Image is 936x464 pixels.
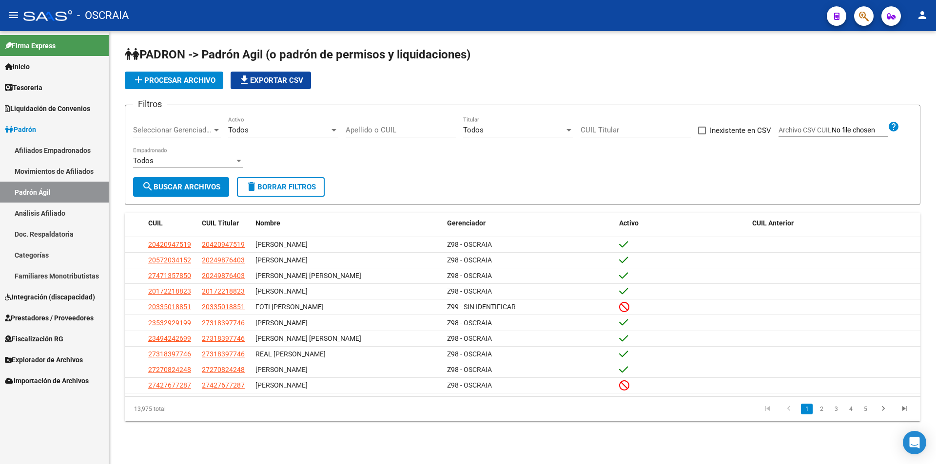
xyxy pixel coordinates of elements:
[447,287,492,295] span: Z98 - OSCRAIA
[858,401,873,417] li: page 5
[801,404,813,414] a: 1
[447,303,516,311] span: Z99 - SIN IDENTIFICAR
[133,74,144,86] mat-icon: add
[779,126,832,134] span: Archivo CSV CUIL
[246,183,316,191] span: Borrar Filtros
[816,404,827,414] a: 2
[5,375,89,386] span: Importación de Archivos
[255,319,308,327] span: [PERSON_NAME]
[447,319,492,327] span: Z98 - OSCRAIA
[443,213,615,234] datatable-header-cell: Gerenciador
[231,72,311,89] button: Exportar CSV
[133,177,229,197] button: Buscar Archivos
[202,381,245,389] span: 27427677287
[758,404,777,414] a: go to first page
[799,401,814,417] li: page 1
[148,241,191,248] span: 20420947519
[5,334,63,344] span: Fiscalización RG
[447,350,492,358] span: Z98 - OSCRAIA
[5,124,36,135] span: Padrón
[463,126,484,134] span: Todos
[148,319,191,327] span: 23532929199
[752,219,794,227] span: CUIL Anterior
[615,213,748,234] datatable-header-cell: Activo
[8,9,19,21] mat-icon: menu
[447,241,492,248] span: Z98 - OSCRAIA
[202,303,245,311] span: 20335018851
[133,126,212,134] span: Seleccionar Gerenciador
[5,82,42,93] span: Tesorería
[447,219,486,227] span: Gerenciador
[255,219,280,227] span: Nombre
[255,350,326,358] span: REAL [PERSON_NAME]
[252,213,443,234] datatable-header-cell: Nombre
[255,287,308,295] span: [PERSON_NAME]
[447,366,492,373] span: Z98 - OSCRAIA
[255,334,361,342] span: [PERSON_NAME] [PERSON_NAME]
[829,401,843,417] li: page 3
[896,404,914,414] a: go to last page
[144,213,198,234] datatable-header-cell: CUIL
[202,350,245,358] span: 27318397746
[148,219,163,227] span: CUIL
[5,61,30,72] span: Inicio
[202,319,245,327] span: 27318397746
[255,256,308,264] span: [PERSON_NAME]
[148,381,191,389] span: 27427677287
[142,183,220,191] span: Buscar Archivos
[125,397,282,421] div: 13,975 total
[780,404,798,414] a: go to previous page
[845,404,857,414] a: 4
[77,5,129,26] span: - OSCRAIA
[903,431,926,454] div: Open Intercom Messenger
[859,404,871,414] a: 5
[202,287,245,295] span: 20172218823
[748,213,920,234] datatable-header-cell: CUIL Anterior
[228,126,249,134] span: Todos
[619,219,639,227] span: Activo
[255,366,308,373] span: [PERSON_NAME]
[148,303,191,311] span: 20335018851
[133,156,154,165] span: Todos
[133,97,167,111] h3: Filtros
[148,272,191,279] span: 27471357850
[246,181,257,192] mat-icon: delete
[255,303,324,311] span: FOTI [PERSON_NAME]
[133,76,215,85] span: Procesar archivo
[237,177,325,197] button: Borrar Filtros
[832,126,888,135] input: Archivo CSV CUIL
[255,272,361,279] span: [PERSON_NAME] [PERSON_NAME]
[447,381,492,389] span: Z98 - OSCRAIA
[148,366,191,373] span: 27270824248
[710,125,771,136] span: Inexistente en CSV
[125,72,223,89] button: Procesar archivo
[148,287,191,295] span: 20172218823
[238,76,303,85] span: Exportar CSV
[202,256,245,264] span: 20249876403
[142,181,154,192] mat-icon: search
[202,219,239,227] span: CUIL Titular
[148,350,191,358] span: 27318397746
[447,272,492,279] span: Z98 - OSCRAIA
[5,354,83,365] span: Explorador de Archivos
[5,103,90,114] span: Liquidación de Convenios
[888,121,899,132] mat-icon: help
[843,401,858,417] li: page 4
[447,256,492,264] span: Z98 - OSCRAIA
[5,292,95,302] span: Integración (discapacidad)
[202,334,245,342] span: 27318397746
[255,241,308,248] span: [PERSON_NAME]
[447,334,492,342] span: Z98 - OSCRAIA
[202,366,245,373] span: 27270824248
[255,381,308,389] span: [PERSON_NAME]
[916,9,928,21] mat-icon: person
[198,213,252,234] datatable-header-cell: CUIL Titular
[5,313,94,323] span: Prestadores / Proveedores
[125,48,470,61] span: PADRON -> Padrón Agil (o padrón de permisos y liquidaciones)
[5,40,56,51] span: Firma Express
[148,256,191,264] span: 20572034152
[148,334,191,342] span: 23494242699
[202,272,245,279] span: 20249876403
[202,241,245,248] span: 20420947519
[830,404,842,414] a: 3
